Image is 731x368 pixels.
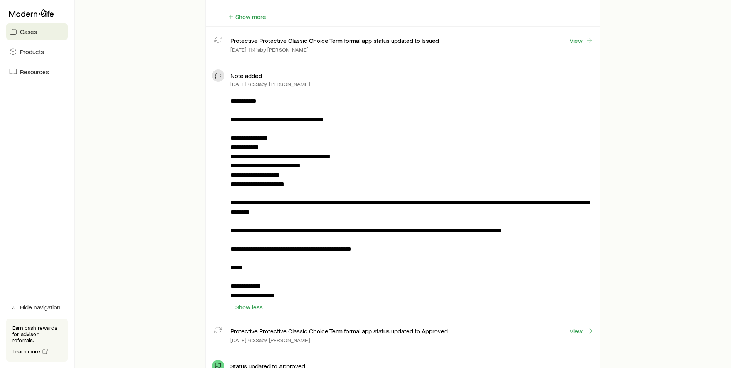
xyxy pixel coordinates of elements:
[20,303,60,311] span: Hide navigation
[569,327,594,335] a: View
[230,337,310,343] p: [DATE] 6:33a by [PERSON_NAME]
[13,349,40,354] span: Learn more
[230,72,262,79] p: Note added
[12,325,62,343] p: Earn cash rewards for advisor referrals.
[569,36,594,45] a: View
[20,68,49,76] span: Resources
[20,48,44,56] span: Products
[230,47,309,53] p: [DATE] 11:41a by [PERSON_NAME]
[227,13,266,20] button: Show more
[6,63,68,80] a: Resources
[20,28,37,35] span: Cases
[6,319,68,362] div: Earn cash rewards for advisor referrals.Learn more
[230,37,439,44] p: Protective Protective Classic Choice Term formal app status updated to Issued
[6,23,68,40] a: Cases
[6,43,68,60] a: Products
[6,299,68,316] button: Hide navigation
[230,81,310,87] p: [DATE] 6:33a by [PERSON_NAME]
[230,327,448,335] p: Protective Protective Classic Choice Term formal app status updated to Approved
[227,304,263,311] button: Show less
